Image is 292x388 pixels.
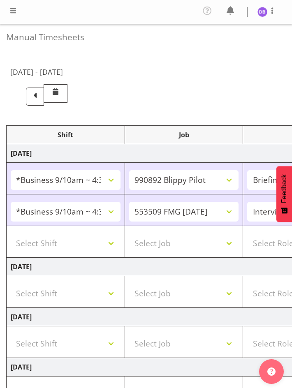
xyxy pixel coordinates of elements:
[6,32,286,42] h4: Manual Timesheets
[280,174,288,203] span: Feedback
[276,166,292,222] button: Feedback - Show survey
[129,130,239,140] div: Job
[257,7,267,17] img: dawn-belshaw1857.jpg
[267,367,276,376] img: help-xxl-2.png
[10,67,63,76] h5: [DATE] - [DATE]
[11,130,121,140] div: Shift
